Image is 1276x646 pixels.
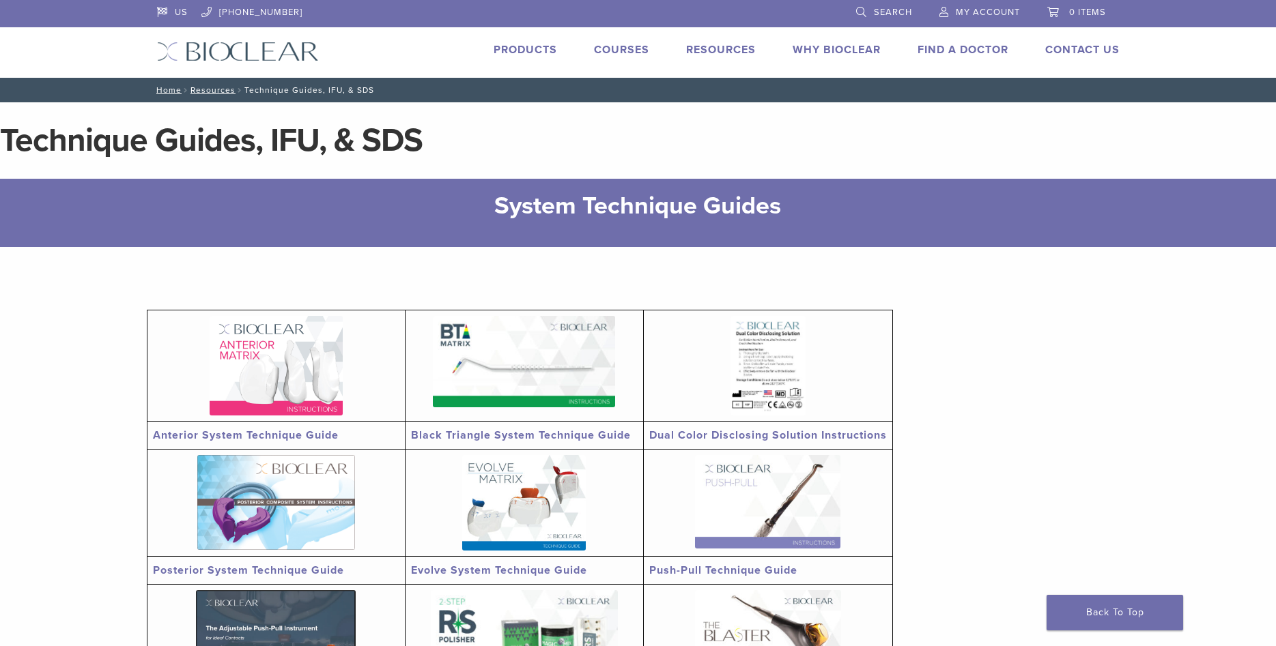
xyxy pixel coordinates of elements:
a: Push-Pull Technique Guide [649,563,797,577]
img: Bioclear [157,42,319,61]
span: My Account [956,7,1020,18]
a: Find A Doctor [918,43,1008,57]
a: Why Bioclear [793,43,881,57]
a: Resources [686,43,756,57]
a: Posterior System Technique Guide [153,563,344,577]
a: Black Triangle System Technique Guide [411,428,631,442]
a: Home [152,85,182,95]
a: Contact Us [1045,43,1120,57]
span: 0 items [1069,7,1106,18]
span: Search [874,7,912,18]
a: Resources [190,85,236,95]
a: Courses [594,43,649,57]
a: Evolve System Technique Guide [411,563,587,577]
a: Anterior System Technique Guide [153,428,339,442]
nav: Technique Guides, IFU, & SDS [147,78,1130,102]
a: Back To Top [1047,595,1183,630]
a: Products [494,43,557,57]
span: / [236,87,244,93]
h2: System Technique Guides [223,190,1053,222]
a: Dual Color Disclosing Solution Instructions [649,428,887,442]
span: / [182,87,190,93]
